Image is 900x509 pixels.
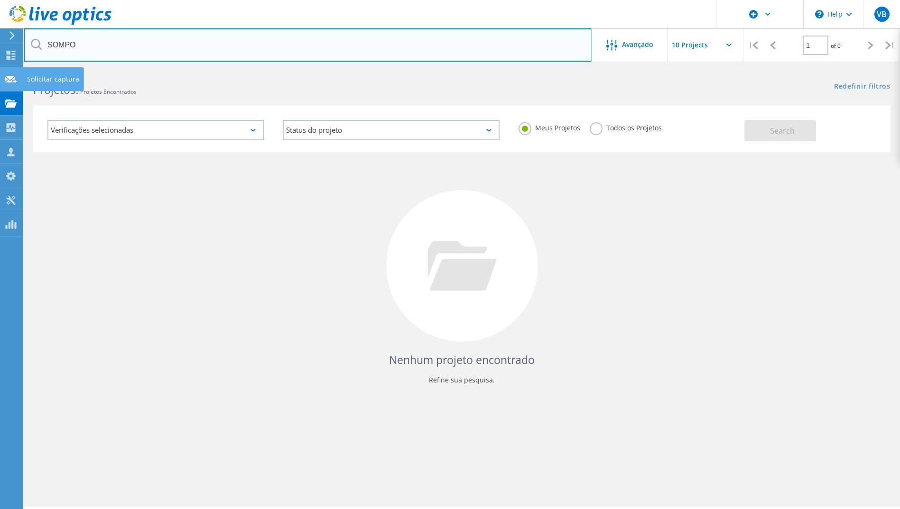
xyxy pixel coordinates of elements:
[47,120,264,140] div: Verificações selecionadas
[770,126,795,136] span: Search
[881,28,900,62] div: |
[27,76,79,82] div: Solicitar captura
[9,20,111,27] a: Live Optics Dashboard
[744,120,816,141] button: Search
[24,28,592,62] input: Pesquisar projetos por nome, proprietário, ID, empresa, etc
[743,28,763,62] div: |
[815,10,824,18] svg: \n
[283,120,499,140] div: Status do projeto
[43,373,881,388] p: Refine sua pesquisa.
[519,122,580,131] label: Meus Projetos
[877,10,887,18] span: VB
[75,88,137,96] span: 0 Projetos Encontrados
[831,42,841,50] span: of 0
[622,41,653,48] span: Avançado
[43,352,881,368] h4: Nenhum projeto encontrado
[590,122,662,131] label: Todos os Projetos
[834,83,891,91] a: Redefinir filtros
